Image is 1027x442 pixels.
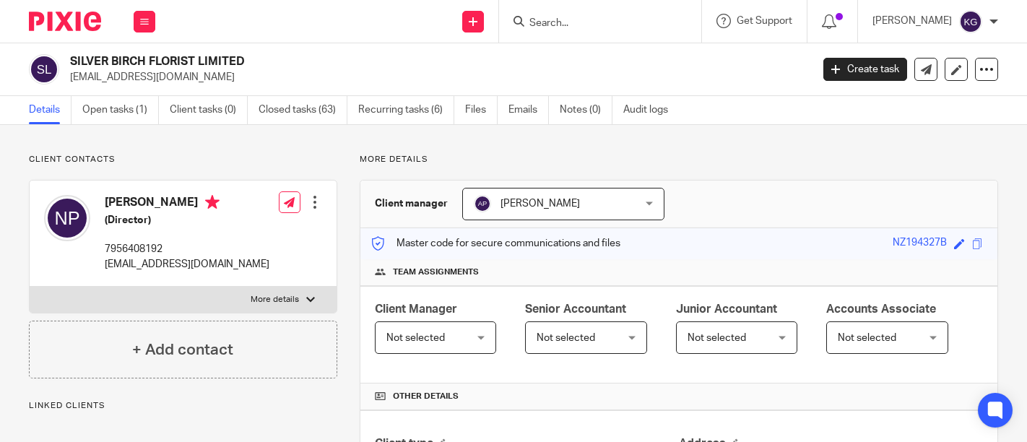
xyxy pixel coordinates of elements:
span: Not selected [386,333,445,343]
a: Recurring tasks (6) [358,96,454,124]
span: Not selected [838,333,896,343]
span: Not selected [537,333,595,343]
img: Pixie [29,12,101,31]
a: Client tasks (0) [170,96,248,124]
span: Junior Accountant [676,303,777,315]
img: svg%3E [474,195,491,212]
p: [EMAIL_ADDRESS][DOMAIN_NAME] [105,257,269,272]
a: Details [29,96,71,124]
a: Files [465,96,498,124]
i: Primary [205,195,220,209]
h4: [PERSON_NAME] [105,195,269,213]
div: NZ194327B [893,235,947,252]
p: More details [360,154,998,165]
img: svg%3E [44,195,90,241]
p: Linked clients [29,400,337,412]
h5: (Director) [105,213,269,227]
p: More details [251,294,299,305]
span: Senior Accountant [525,303,626,315]
a: Open tasks (1) [82,96,159,124]
a: Notes (0) [560,96,612,124]
span: Get Support [737,16,792,26]
h2: SILVER BIRCH FLORIST LIMITED [70,54,655,69]
span: Not selected [688,333,746,343]
span: Team assignments [393,266,479,278]
span: Client Manager [375,303,457,315]
a: Emails [508,96,549,124]
h4: + Add contact [132,339,233,361]
span: Other details [393,391,459,402]
p: Master code for secure communications and files [371,236,620,251]
input: Search [528,17,658,30]
p: [PERSON_NAME] [872,14,952,28]
a: Create task [823,58,907,81]
p: [EMAIL_ADDRESS][DOMAIN_NAME] [70,70,802,84]
img: svg%3E [29,54,59,84]
p: 7956408192 [105,242,269,256]
span: [PERSON_NAME] [500,199,580,209]
a: Closed tasks (63) [259,96,347,124]
a: Audit logs [623,96,679,124]
h3: Client manager [375,196,448,211]
img: svg%3E [959,10,982,33]
p: Client contacts [29,154,337,165]
span: Accounts Associate [826,303,936,315]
